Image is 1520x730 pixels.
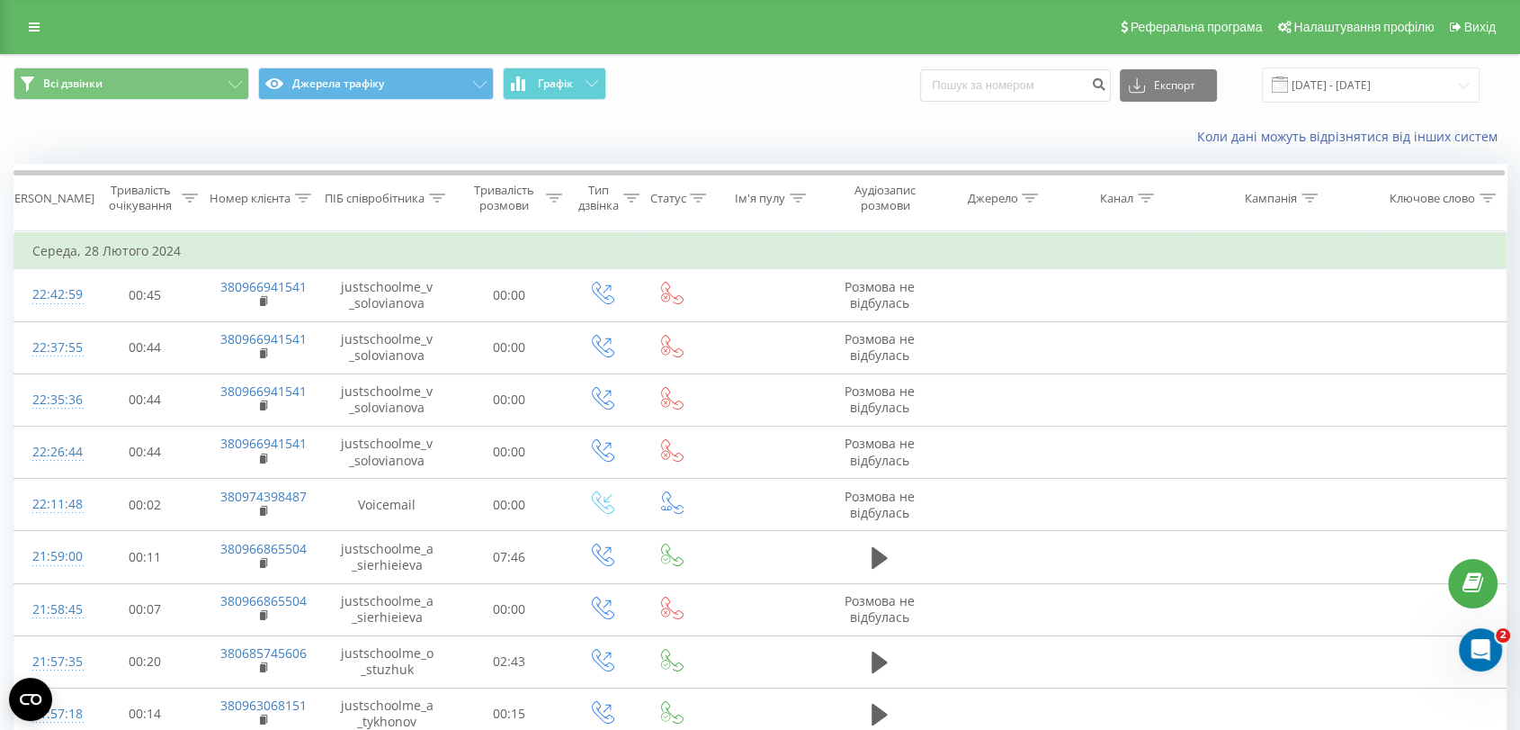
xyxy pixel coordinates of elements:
td: justschoolme_v_solovianova [322,374,451,426]
a: 380685745606 [220,644,307,662]
td: 00:00 [452,269,567,321]
div: Кампанія [1245,191,1297,206]
button: Джерела трафіку [258,68,494,100]
td: justschoolme_v_solovianova [322,321,451,374]
div: 22:35:36 [32,383,69,418]
td: 00:44 [87,374,202,426]
td: 00:00 [452,426,567,478]
div: Тривалість очікування [103,183,177,213]
div: 21:58:45 [32,592,69,627]
td: 00:00 [452,583,567,635]
button: Всі дзвінки [13,68,249,100]
div: Статус [649,191,685,206]
div: Ключове слово [1390,191,1475,206]
button: Open CMP widget [9,678,52,721]
td: justschoolme_v_solovianova [322,426,451,478]
td: 00:44 [87,321,202,374]
div: Номер клієнта [210,191,291,206]
div: 22:11:48 [32,487,69,522]
td: 00:45 [87,269,202,321]
span: Всі дзвінки [43,77,103,91]
td: 00:00 [452,321,567,374]
button: Графік [503,68,606,100]
iframe: Intercom live chat [1459,628,1502,671]
td: 07:46 [452,531,567,583]
span: Розмова не відбулась [845,592,915,626]
a: 380966865504 [220,540,307,557]
input: Пошук за номером [920,69,1111,102]
div: Ім'я пулу [735,191,785,206]
td: 02:43 [452,635,567,688]
div: 22:37:55 [32,330,69,365]
span: Реферальна програма [1131,20,1263,34]
td: 00:11 [87,531,202,583]
a: 380966865504 [220,592,307,609]
div: ПІБ співробітника [325,191,425,206]
span: 2 [1496,628,1510,643]
a: 380966941541 [220,330,307,347]
span: Налаштування профілю [1293,20,1434,34]
div: [PERSON_NAME] [4,191,94,206]
span: Розмова не відбулась [845,488,915,521]
div: Канал [1100,191,1133,206]
td: 00:07 [87,583,202,635]
div: Джерело [967,191,1017,206]
a: 380966941541 [220,383,307,400]
a: 380966941541 [220,278,307,295]
span: Розмова не відбулась [845,278,915,311]
td: justschoolme_a_sierhieieva [322,531,451,583]
a: 380966941541 [220,435,307,452]
span: Графік [538,77,573,90]
td: 00:44 [87,426,202,478]
a: 380963068151 [220,697,307,714]
td: justschoolme_v_solovianova [322,269,451,321]
div: Аудіозапис розмови [840,183,930,213]
span: Розмова не відбулась [845,435,915,468]
td: Voicemail [322,479,451,531]
td: justschoolme_a_sierhieieva [322,583,451,635]
div: 22:42:59 [32,277,69,312]
div: Тривалість розмови [468,183,541,213]
div: 22:26:44 [32,435,69,470]
div: 21:59:00 [32,539,69,574]
a: 380974398487 [220,488,307,505]
a: Коли дані можуть відрізнятися вiд інших систем [1197,128,1507,145]
span: Розмова не відбулась [845,330,915,364]
td: 00:20 [87,635,202,688]
td: 00:02 [87,479,202,531]
div: 21:57:35 [32,644,69,680]
span: Розмова не відбулась [845,383,915,416]
td: Середа, 28 Лютого 2024 [14,233,1507,269]
div: Тип дзвінка [578,183,619,213]
span: Вихід [1464,20,1496,34]
button: Експорт [1120,69,1217,102]
td: 00:00 [452,374,567,426]
td: justschoolme_o_stuzhuk [322,635,451,688]
td: 00:00 [452,479,567,531]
